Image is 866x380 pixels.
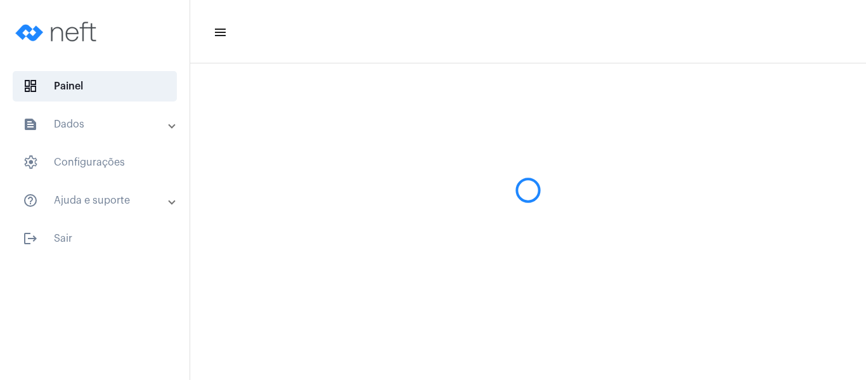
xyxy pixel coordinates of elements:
mat-icon: sidenav icon [213,25,226,40]
mat-panel-title: Ajuda e suporte [23,193,169,208]
span: Sair [13,223,177,254]
mat-expansion-panel-header: sidenav iconAjuda e suporte [8,185,190,216]
span: sidenav icon [23,79,38,94]
mat-icon: sidenav icon [23,117,38,132]
mat-expansion-panel-header: sidenav iconDados [8,109,190,140]
span: sidenav icon [23,155,38,170]
mat-icon: sidenav icon [23,231,38,246]
span: Painel [13,71,177,102]
mat-icon: sidenav icon [23,193,38,208]
mat-panel-title: Dados [23,117,169,132]
img: logo-neft-novo-2.png [10,6,105,57]
span: Configurações [13,147,177,178]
